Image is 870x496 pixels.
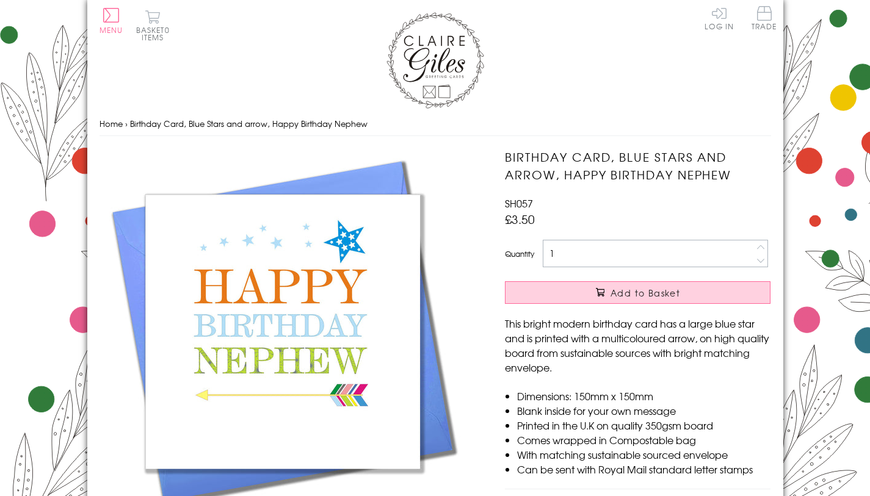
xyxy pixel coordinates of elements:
[100,8,123,34] button: Menu
[752,6,777,32] a: Trade
[136,10,170,41] button: Basket0 items
[125,118,128,129] span: ›
[505,248,534,259] label: Quantity
[517,447,770,462] li: With matching sustainable sourced envelope
[505,316,770,375] p: This bright modern birthday card has a large blue star and is printed with a multicoloured arrow,...
[505,281,770,304] button: Add to Basket
[505,196,533,210] span: SH057
[130,118,368,129] span: Birthday Card, Blue Stars and arrow, Happy Birthday Nephew
[505,148,770,184] h1: Birthday Card, Blue Stars and arrow, Happy Birthday Nephew
[517,389,770,403] li: Dimensions: 150mm x 150mm
[517,433,770,447] li: Comes wrapped in Compostable bag
[705,6,734,30] a: Log In
[100,118,123,129] a: Home
[100,112,771,137] nav: breadcrumbs
[752,6,777,30] span: Trade
[505,210,535,228] span: £3.50
[517,418,770,433] li: Printed in the U.K on quality 350gsm board
[386,12,484,109] img: Claire Giles Greetings Cards
[611,287,680,299] span: Add to Basket
[142,24,170,43] span: 0 items
[517,403,770,418] li: Blank inside for your own message
[517,462,770,476] li: Can be sent with Royal Mail standard letter stamps
[100,24,123,35] span: Menu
